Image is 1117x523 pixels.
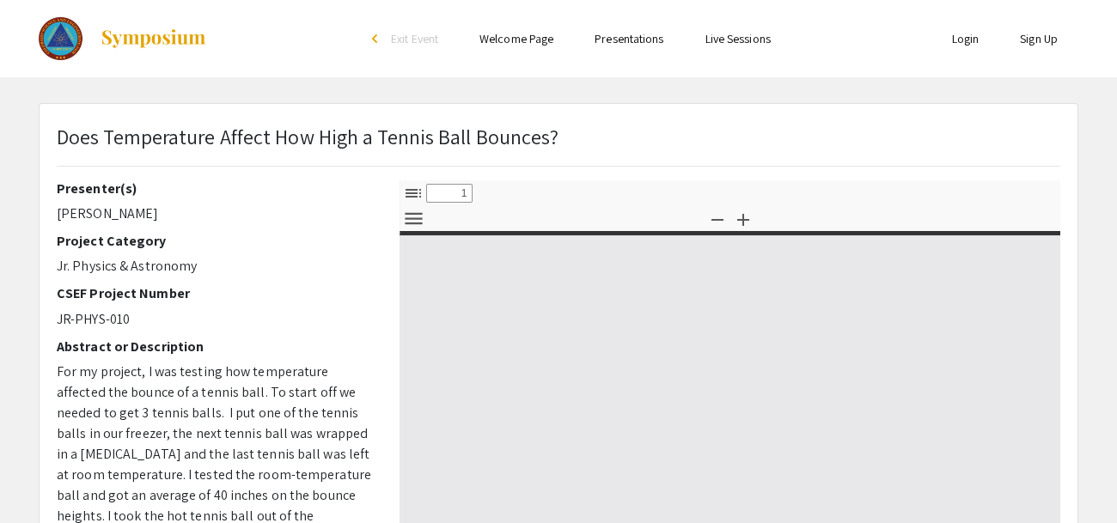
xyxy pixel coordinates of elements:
input: Page [426,184,473,203]
a: Login [952,31,980,46]
h2: CSEF Project Number [57,285,374,301]
div: arrow_back_ios [372,33,382,44]
a: Welcome Page [479,31,553,46]
p: JR-PHYS-010 [57,309,374,330]
h2: Presenter(s) [57,180,374,197]
a: Presentations [595,31,663,46]
span: Exit Event [391,31,438,46]
p: Does Temperature Affect How High a Tennis Ball Bounces? [57,121,559,152]
img: Symposium by ForagerOne [100,28,207,49]
a: The 2023 Colorado Science & Engineering Fair [39,17,207,60]
a: Sign Up [1020,31,1058,46]
h2: Abstract or Description [57,338,374,355]
button: Zoom In [729,206,758,231]
img: The 2023 Colorado Science & Engineering Fair [39,17,82,60]
h2: Project Category [57,233,374,249]
a: Live Sessions [705,31,771,46]
p: [PERSON_NAME] [57,204,374,224]
button: Tools [399,206,428,231]
button: Toggle Sidebar [399,180,428,205]
p: Jr. Physics & Astronomy [57,256,374,277]
button: Zoom Out [703,206,732,231]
